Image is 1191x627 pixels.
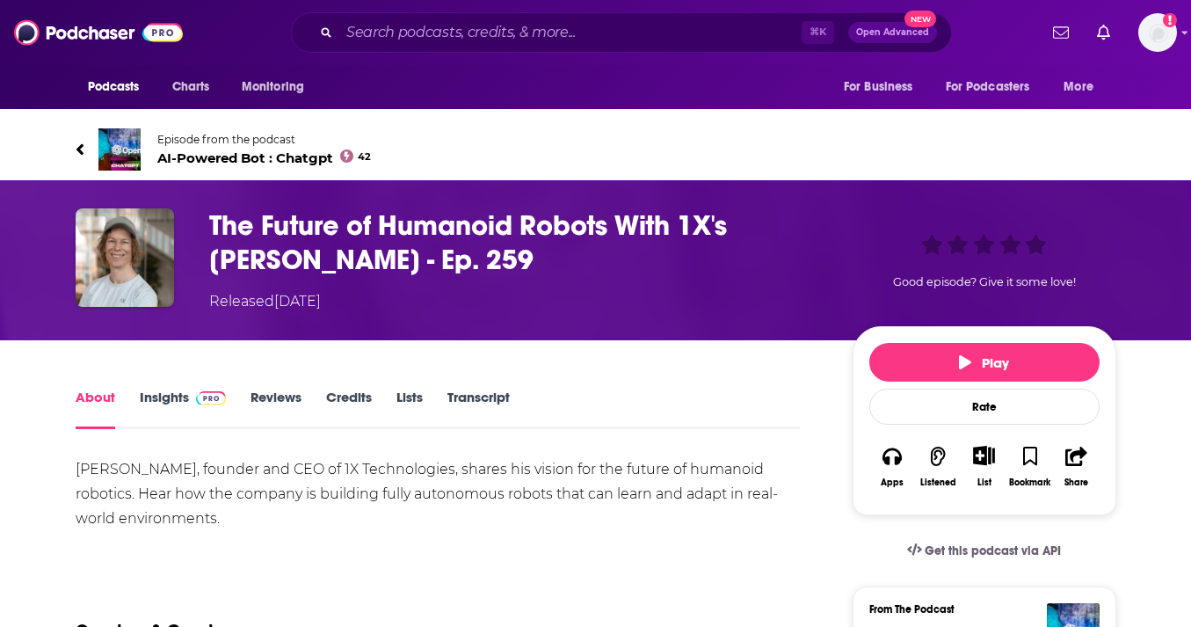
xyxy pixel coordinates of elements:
[869,389,1100,425] div: Rate
[88,75,140,99] span: Podcasts
[140,389,227,429] a: InsightsPodchaser Pro
[447,389,510,429] a: Transcript
[229,70,327,104] button: open menu
[157,149,372,166] span: AI-Powered Bot : Chatgpt
[209,291,321,312] div: Released [DATE]
[802,21,834,44] span: ⌘ K
[76,457,801,531] div: [PERSON_NAME], founder and CEO of 1X Technologies, shares his vision for the future of humanoid r...
[869,434,915,499] button: Apps
[869,603,1086,616] h3: From The Podcast
[904,11,936,27] span: New
[959,354,1009,371] span: Play
[977,477,991,488] div: List
[915,434,961,499] button: Listened
[1007,434,1053,499] button: Bookmark
[893,529,1076,572] a: Get this podcast via API
[1138,13,1177,52] img: User Profile
[339,18,802,47] input: Search podcasts, credits, & more...
[209,208,824,277] h1: The Future of Humanoid Robots With 1X's Bernt Bornich - Ep. 259
[1009,478,1050,488] div: Bookmark
[76,208,174,307] img: The Future of Humanoid Robots With 1X's Bernt Bornich - Ep. 259
[1064,75,1093,99] span: More
[76,70,163,104] button: open menu
[172,75,210,99] span: Charts
[1138,13,1177,52] button: Show profile menu
[161,70,221,104] a: Charts
[396,389,423,429] a: Lists
[326,389,372,429] a: Credits
[848,22,937,43] button: Open AdvancedNew
[251,389,301,429] a: Reviews
[76,128,1116,171] a: AI-Powered Bot : ChatgptEpisode from the podcastAI-Powered Bot : Chatgpt42
[934,70,1056,104] button: open menu
[961,434,1006,499] div: Show More ButtonList
[1046,18,1076,47] a: Show notifications dropdown
[832,70,935,104] button: open menu
[881,478,904,488] div: Apps
[157,133,372,146] span: Episode from the podcast
[1051,70,1115,104] button: open menu
[98,128,141,171] img: AI-Powered Bot : Chatgpt
[920,478,956,488] div: Listened
[966,446,1002,465] button: Show More Button
[196,391,227,405] img: Podchaser Pro
[291,12,952,53] div: Search podcasts, credits, & more...
[1053,434,1099,499] button: Share
[14,16,183,49] img: Podchaser - Follow, Share and Rate Podcasts
[358,153,371,161] span: 42
[869,343,1100,382] button: Play
[946,75,1030,99] span: For Podcasters
[893,275,1076,288] span: Good episode? Give it some love!
[925,543,1061,558] span: Get this podcast via API
[242,75,304,99] span: Monitoring
[1163,13,1177,27] svg: Add a profile image
[1138,13,1177,52] span: Logged in as TrevorC
[844,75,913,99] span: For Business
[76,389,115,429] a: About
[1090,18,1117,47] a: Show notifications dropdown
[856,28,929,37] span: Open Advanced
[1064,478,1088,488] div: Share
